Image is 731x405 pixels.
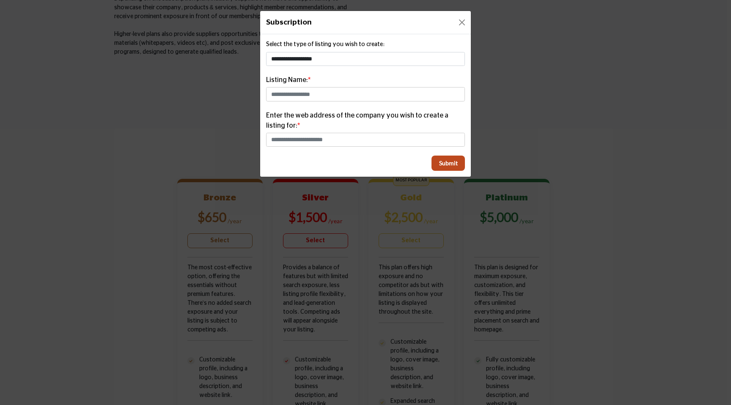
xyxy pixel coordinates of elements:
label: Select the type of listing you wish to create: [266,40,385,49]
label: Enter the web address of the company you wish to create a listing for: [266,110,465,131]
button: Submit [431,156,465,171]
label: Listing Name: [266,75,311,85]
h1: Subscription [266,17,312,28]
span: Submit [439,159,458,167]
button: Close [456,16,468,28]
